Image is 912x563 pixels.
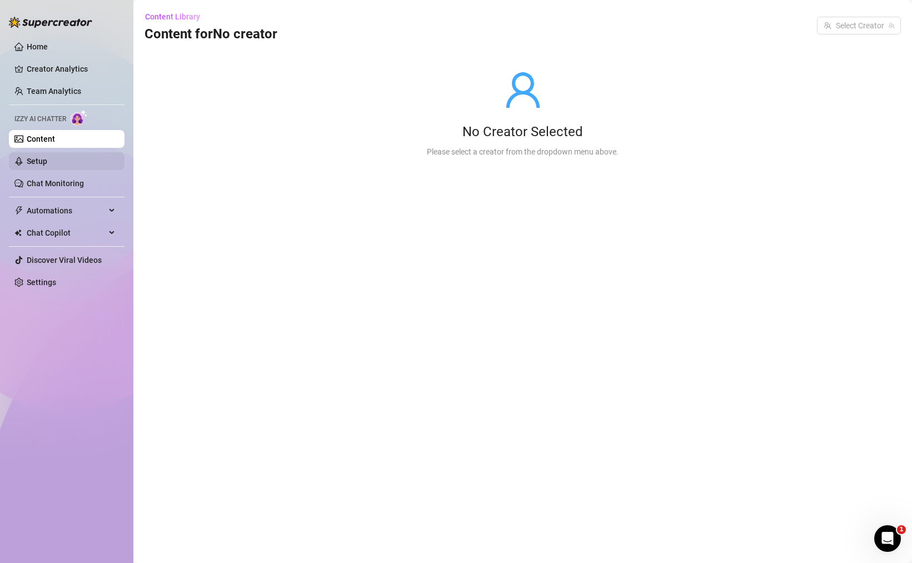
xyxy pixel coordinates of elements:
[874,525,901,552] iframe: Intercom live chat
[144,8,209,26] button: Content Library
[27,87,81,96] a: Team Analytics
[14,229,22,237] img: Chat Copilot
[27,256,102,265] a: Discover Viral Videos
[27,157,47,166] a: Setup
[71,109,88,126] img: AI Chatter
[27,202,106,220] span: Automations
[14,114,66,124] span: Izzy AI Chatter
[144,26,277,43] h3: Content for No creator
[145,12,200,21] span: Content Library
[27,278,56,287] a: Settings
[27,224,106,242] span: Chat Copilot
[897,525,906,534] span: 1
[888,22,895,29] span: team
[9,17,92,28] img: logo-BBDzfeDw.svg
[27,134,55,143] a: Content
[27,42,48,51] a: Home
[427,146,619,158] div: Please select a creator from the dropdown menu above.
[427,123,619,141] div: No Creator Selected
[27,60,116,78] a: Creator Analytics
[27,179,84,188] a: Chat Monitoring
[14,206,23,215] span: thunderbolt
[503,70,543,110] span: user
